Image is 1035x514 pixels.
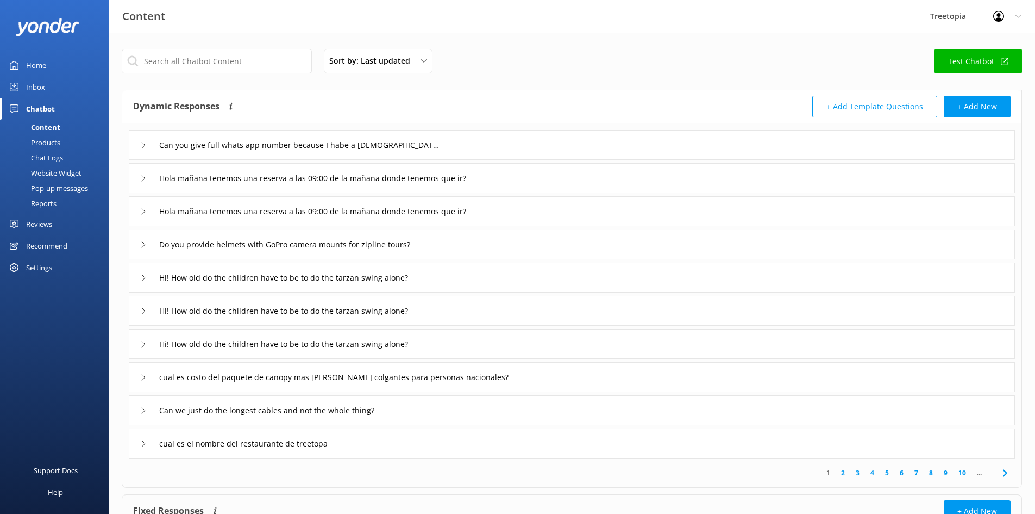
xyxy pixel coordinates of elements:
[953,468,971,478] a: 10
[971,468,987,478] span: ...
[7,135,60,150] div: Products
[836,468,850,478] a: 2
[938,468,953,478] a: 9
[7,135,109,150] a: Products
[16,18,79,36] img: yonder-white-logo.png
[26,98,55,120] div: Chatbot
[48,481,63,503] div: Help
[26,76,45,98] div: Inbox
[122,8,165,25] h3: Content
[821,468,836,478] a: 1
[7,120,109,135] a: Content
[7,196,57,211] div: Reports
[329,55,417,67] span: Sort by: Last updated
[7,196,109,211] a: Reports
[812,96,937,117] button: + Add Template Questions
[7,181,88,196] div: Pop-up messages
[909,468,924,478] a: 7
[122,49,312,73] input: Search all Chatbot Content
[26,54,46,76] div: Home
[865,468,880,478] a: 4
[26,235,67,257] div: Recommend
[26,213,52,235] div: Reviews
[7,181,109,196] a: Pop-up messages
[894,468,909,478] a: 6
[7,165,109,181] a: Website Widget
[944,96,1011,117] button: + Add New
[924,468,938,478] a: 8
[850,468,865,478] a: 3
[7,165,81,181] div: Website Widget
[7,120,60,135] div: Content
[7,150,109,165] a: Chat Logs
[133,96,219,117] h4: Dynamic Responses
[34,460,78,481] div: Support Docs
[934,49,1022,73] a: Test Chatbot
[880,468,894,478] a: 5
[7,150,63,165] div: Chat Logs
[26,257,52,278] div: Settings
